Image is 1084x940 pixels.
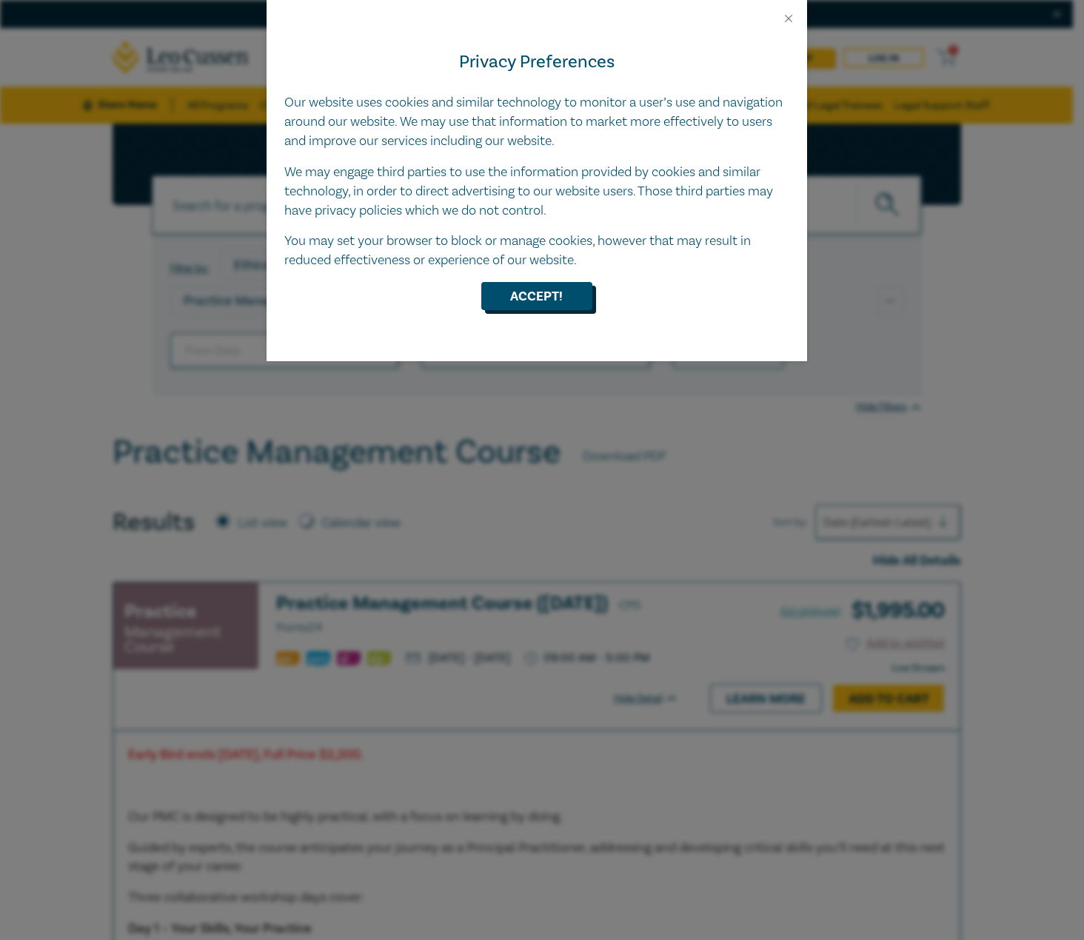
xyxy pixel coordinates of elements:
p: We may engage third parties to use the information provided by cookies and similar technology, in... [284,163,789,221]
button: Accept! [481,282,592,310]
button: Close [782,12,795,25]
p: You may set your browser to block or manage cookies, however that may result in reduced effective... [284,232,789,270]
p: Our website uses cookies and similar technology to monitor a user’s use and navigation around our... [284,93,789,151]
h4: Privacy Preferences [284,49,789,75]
